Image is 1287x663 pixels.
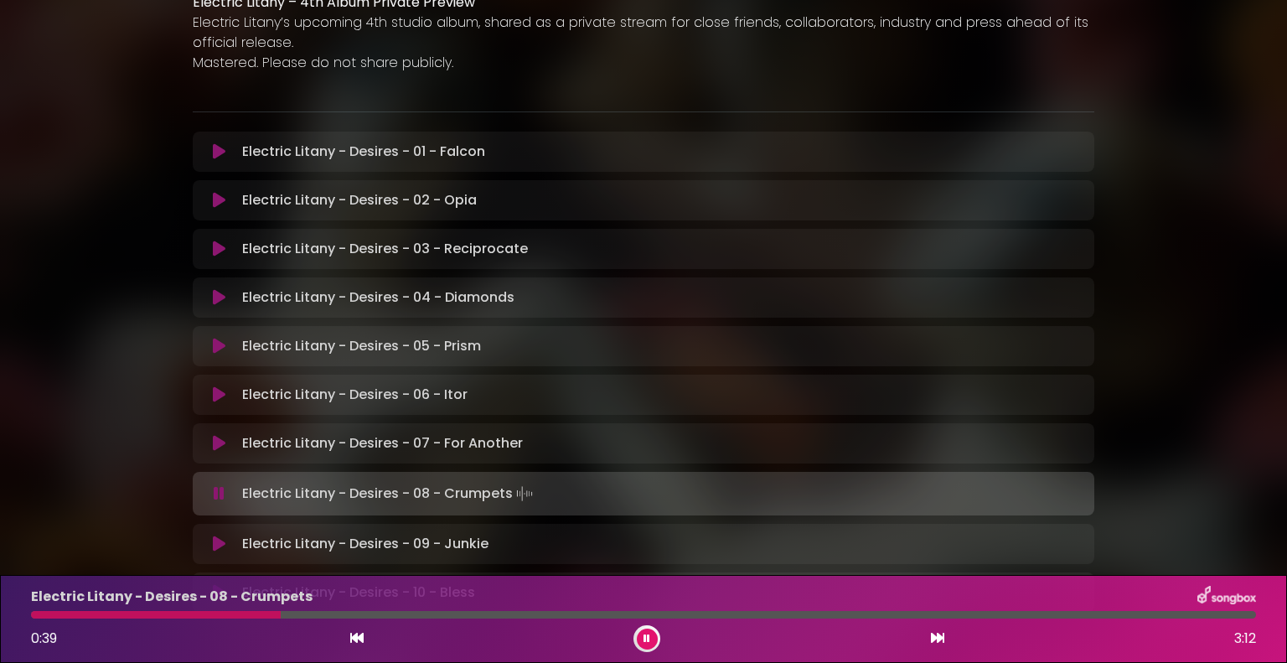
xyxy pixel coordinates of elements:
p: Electric Litany - Desires - 01 - Falcon [242,142,485,162]
p: Electric Litany - Desires - 07 - For Another [242,433,523,453]
img: songbox-logo-white.png [1197,586,1256,608]
span: 3:12 [1234,629,1256,649]
img: waveform4.gif [513,482,536,505]
p: Electric Litany - Desires - 03 - Reciprocate [242,239,528,259]
p: Electric Litany’s upcoming 4th studio album, shared as a private stream for close friends, collab... [193,13,1094,53]
span: 0:39 [31,629,57,648]
p: Electric Litany - Desires - 04 - Diamonds [242,287,514,308]
p: Electric Litany - Desires - 05 - Prism [242,336,481,356]
p: Electric Litany - Desires - 02 - Opia [242,190,477,210]
p: Electric Litany - Desires - 06 - Itor [242,385,468,405]
p: Electric Litany - Desires - 09 - Junkie [242,534,488,554]
p: Mastered. Please do not share publicly. [193,53,1094,73]
p: Electric Litany - Desires - 08 - Crumpets [242,482,536,505]
p: Electric Litany - Desires - 08 - Crumpets [31,587,313,607]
